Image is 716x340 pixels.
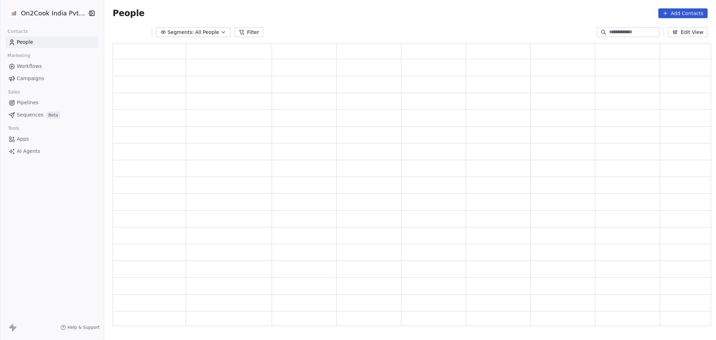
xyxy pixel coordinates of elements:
[5,87,23,97] span: Sales
[10,9,18,17] img: on2cook%20logo-04%20copy.jpg
[6,36,98,48] a: People
[5,50,33,61] span: Marketing
[235,27,264,37] button: Filter
[195,29,219,36] span: All People
[46,112,60,119] span: Beta
[113,8,144,19] span: People
[6,133,98,145] a: Apps
[17,63,42,70] span: Workflows
[17,38,33,46] span: People
[17,111,43,119] span: Sequences
[17,75,44,82] span: Campaigns
[67,325,100,330] span: Help & Support
[6,61,98,72] a: Workflows
[17,148,40,155] span: AI Agents
[6,146,98,157] a: AI Agents
[8,7,82,19] button: On2Cook India Pvt. Ltd.
[658,8,708,18] button: Add Contacts
[17,135,29,143] span: Apps
[5,26,31,37] span: Contacts
[167,29,194,36] span: Segments:
[668,27,708,37] button: Edit View
[21,9,85,18] span: On2Cook India Pvt. Ltd.
[5,123,22,134] span: Tools
[6,109,98,121] a: SequencesBeta
[17,99,38,106] span: Pipelines
[6,73,98,84] a: Campaigns
[6,97,98,108] a: Pipelines
[60,325,100,330] a: Help & Support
